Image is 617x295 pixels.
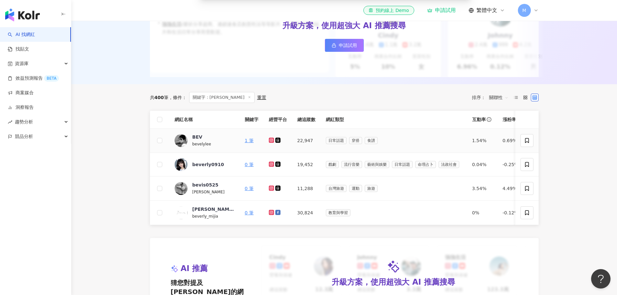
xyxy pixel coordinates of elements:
[192,190,225,194] span: [PERSON_NAME]
[245,186,254,191] a: 0 筆
[472,185,492,192] div: 3.54%
[8,75,59,82] a: 效益預測報告BETA
[486,116,492,123] span: info-circle
[472,137,492,144] div: 1.54%
[15,115,33,129] span: 趨勢分析
[522,7,526,14] span: M
[326,209,350,216] span: 教育與學習
[189,92,255,103] span: 關鍵字：[PERSON_NAME]
[264,111,292,129] th: 經營平台
[292,153,321,176] td: 19,452
[257,95,266,100] div: 重置
[175,182,188,195] img: KOL Avatar
[415,161,436,168] span: 命理占卜
[15,129,33,144] span: 競品分析
[341,161,362,168] span: 流行音樂
[292,201,321,225] td: 30,824
[168,95,187,100] span: 條件 ：
[8,120,12,124] span: rise
[476,7,497,14] span: 繁體中文
[8,31,35,38] a: searchAI 找網紅
[349,185,362,192] span: 運動
[325,39,364,52] a: 申請試用
[192,161,224,168] div: beverly0910
[175,158,234,171] a: KOL Avatarbeverly0910
[245,138,254,143] a: 1 筆
[326,185,347,192] span: 台灣旅遊
[154,95,164,100] span: 400
[339,43,357,48] span: 申請試用
[292,129,321,153] td: 22,947
[472,161,492,168] div: 0.04%
[8,104,34,111] a: 洞察報告
[503,209,523,216] div: -0.12%
[369,7,409,14] div: 預約線上 Demo
[472,209,492,216] div: 0%
[15,56,29,71] span: 資源庫
[332,277,455,288] div: 升級方案，使用超強大 AI 推薦搜尋
[292,176,321,201] td: 11,288
[181,263,208,274] span: AI 推薦
[175,206,234,220] a: KOL Avatar[PERSON_NAME]beverly_mijia
[245,162,254,167] a: 0 筆
[489,92,508,103] span: 關聯性
[8,90,34,96] a: 商案媒合
[8,46,29,52] a: 找貼文
[439,161,459,168] span: 法政社會
[472,92,512,103] div: 排序：
[245,210,254,215] a: 0 筆
[326,137,347,144] span: 日常話題
[427,7,456,14] a: 申請試用
[365,161,389,168] span: 藝術與娛樂
[150,95,168,100] div: 共 筆
[392,161,413,168] span: 日常話題
[192,134,202,140] div: BEV
[5,8,40,21] img: logo
[503,185,523,192] div: 4.49%
[321,111,467,129] th: 網紅類型
[503,161,523,168] div: -0.25%
[591,269,611,289] iframe: Help Scout Beacon - Open
[175,158,188,171] img: KOL Avatar
[175,182,234,195] a: KOL Avatarbevis0525[PERSON_NAME]
[169,111,240,129] th: 網紅名稱
[192,214,218,219] span: beverly_mijia
[175,206,188,219] img: KOL Avatar
[175,134,234,147] a: KOL AvatarBEVbevelylee
[240,111,264,129] th: 關鍵字
[365,137,378,144] span: 食譜
[349,137,362,144] span: 穿搭
[175,134,188,147] img: KOL Avatar
[192,182,219,188] div: bevis0525
[503,137,523,144] div: 0.69%
[192,142,211,146] span: bevelylee
[363,6,414,15] a: 預約線上 Demo
[326,161,339,168] span: 戲劇
[472,116,486,123] span: 互動率
[282,20,406,31] div: 升級方案，使用超強大 AI 推薦搜尋
[503,116,516,123] span: 漲粉率
[192,206,234,212] div: [PERSON_NAME]
[365,185,378,192] span: 旅遊
[292,111,321,129] th: 總追蹤數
